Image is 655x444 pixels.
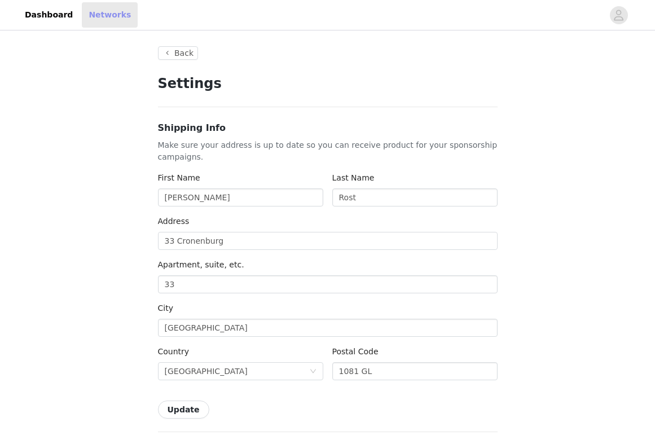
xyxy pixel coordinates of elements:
i: icon: down [310,368,316,376]
label: Postal Code [332,347,379,356]
button: Back [158,46,199,60]
label: Apartment, suite, etc. [158,260,244,269]
div: Netherlands [165,363,248,380]
a: Dashboard [18,2,80,28]
a: Networks [82,2,138,28]
input: Postal code [332,362,498,380]
h1: Settings [158,73,498,94]
label: City [158,304,173,313]
button: Update [158,401,209,419]
div: avatar [613,6,624,24]
input: City [158,319,498,337]
input: Apartment, suite, etc. (optional) [158,275,498,293]
label: Address [158,217,190,226]
input: Address [158,232,498,250]
label: First Name [158,173,200,182]
p: Make sure your address is up to date so you can receive product for your sponsorship campaigns. [158,139,498,163]
label: Last Name [332,173,375,182]
label: Country [158,347,190,356]
h3: Shipping Info [158,121,498,135]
